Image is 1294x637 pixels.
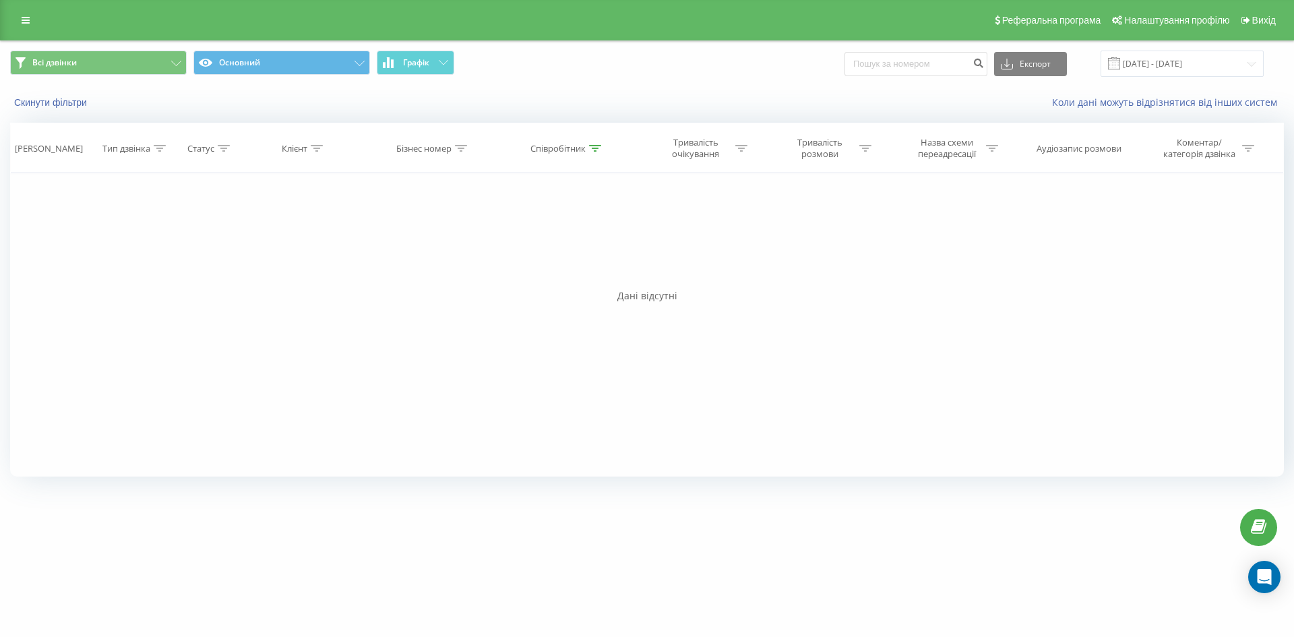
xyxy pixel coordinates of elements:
button: Всі дзвінки [10,51,187,75]
div: Тривалість очікування [660,137,732,160]
span: Реферальна програма [1002,15,1101,26]
span: Вихід [1252,15,1276,26]
button: Експорт [994,52,1067,76]
div: Тип дзвінка [102,143,150,154]
div: Статус [187,143,214,154]
button: Основний [193,51,370,75]
div: Бізнес номер [396,143,452,154]
span: Налаштування профілю [1124,15,1229,26]
div: Назва схеми переадресації [911,137,983,160]
button: Скинути фільтри [10,96,94,109]
span: Всі дзвінки [32,57,77,68]
button: Графік [377,51,454,75]
div: Open Intercom Messenger [1248,561,1281,593]
span: Графік [403,58,429,67]
div: Коментар/категорія дзвінка [1160,137,1239,160]
div: Дані відсутні [10,289,1284,303]
div: [PERSON_NAME] [15,143,83,154]
a: Коли дані можуть відрізнятися вiд інших систем [1052,96,1284,109]
div: Аудіозапис розмови [1037,143,1121,154]
div: Тривалість розмови [784,137,856,160]
div: Співробітник [530,143,586,154]
div: Клієнт [282,143,307,154]
input: Пошук за номером [844,52,987,76]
